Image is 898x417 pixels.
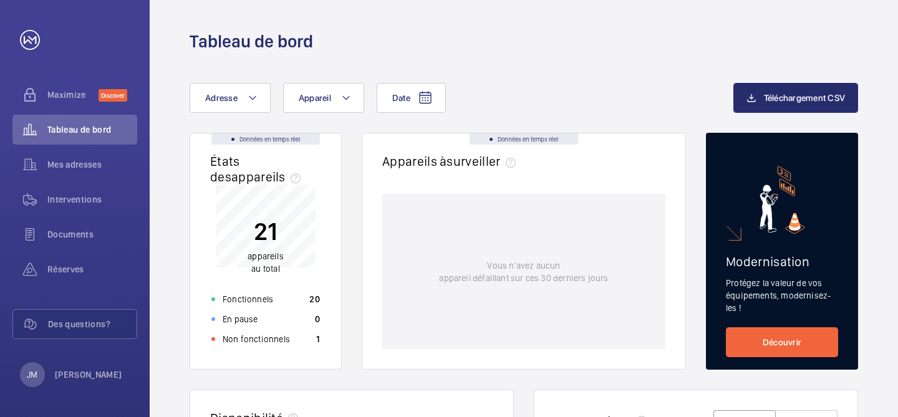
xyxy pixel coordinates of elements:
span: Date [392,93,410,103]
h2: Modernisation [726,254,838,269]
a: Découvrir [726,327,838,357]
span: Mes adresses [47,158,137,171]
p: Vous n'avez aucun appareil défaillant sur ces 30 derniers jours [439,259,608,284]
p: au total [248,250,284,275]
p: 1 [316,333,320,345]
button: Adresse [190,83,271,113]
p: [PERSON_NAME] [55,368,122,381]
div: Données en temps réel [211,133,320,145]
span: Appareil [299,93,331,103]
img: marketing-card.svg [760,166,805,234]
p: Protégez la valeur de vos équipements, modernisez-les ! [726,277,838,314]
span: Téléchargement CSV [764,93,846,103]
p: Fonctionnels [223,293,273,305]
span: appareils [248,251,284,261]
p: Non fonctionnels [223,333,290,345]
h2: États des [210,153,306,185]
span: Réserves [47,263,137,276]
span: Documents [47,228,137,241]
p: En pause [223,313,258,325]
span: Maximize [47,89,99,101]
span: Interventions [47,193,137,206]
span: surveiller [447,153,520,169]
button: Appareil [283,83,364,113]
span: Tableau de bord [47,123,137,136]
span: Adresse [205,93,238,103]
p: 20 [309,293,320,305]
button: Téléchargement CSV [733,83,859,113]
span: Des questions? [48,318,137,330]
div: Données en temps réel [470,133,578,145]
h1: Tableau de bord [190,30,313,53]
span: appareils [231,169,306,185]
span: Discover [99,89,127,102]
p: JM [27,368,37,381]
button: Date [377,83,446,113]
p: 21 [248,216,284,247]
h2: Appareils à [382,153,521,169]
p: 0 [315,313,320,325]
